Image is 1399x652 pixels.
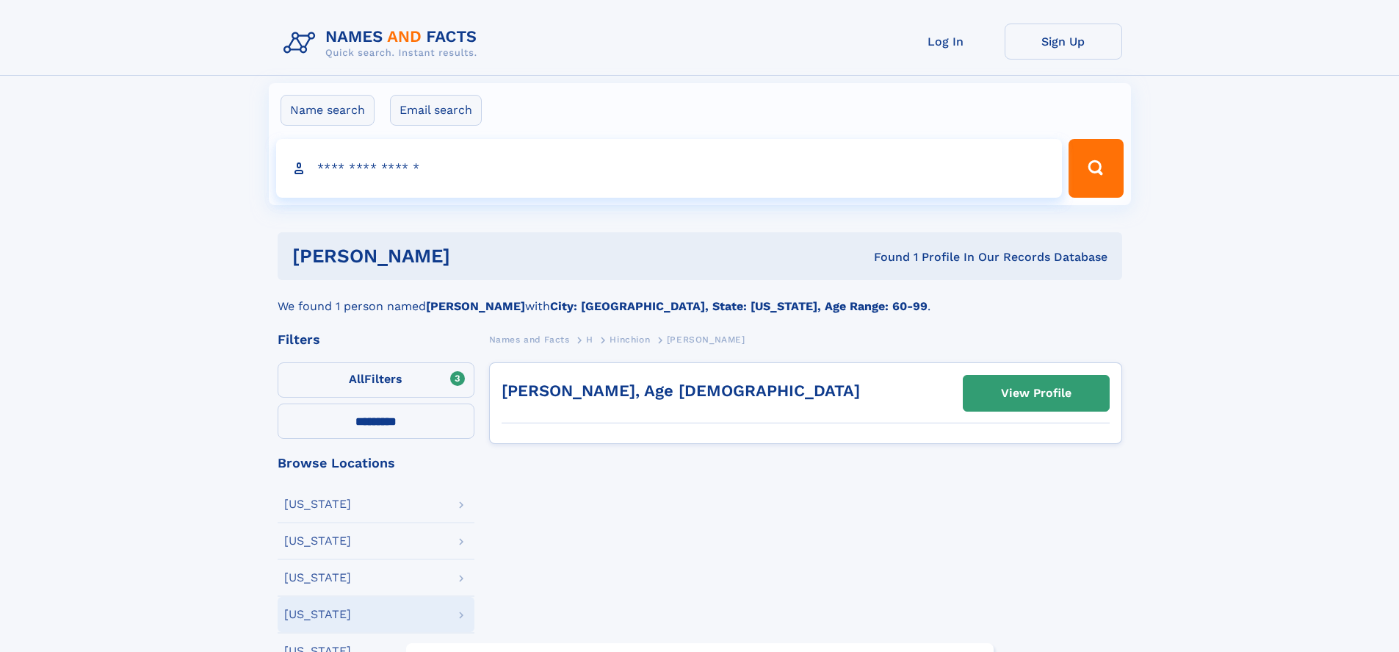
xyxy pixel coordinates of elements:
[276,139,1063,198] input: search input
[349,372,364,386] span: All
[586,330,593,348] a: H
[1001,376,1071,410] div: View Profile
[610,330,650,348] a: Hinchion
[550,299,928,313] b: City: [GEOGRAPHIC_DATA], State: [US_STATE], Age Range: 60-99
[502,381,860,400] a: [PERSON_NAME], Age [DEMOGRAPHIC_DATA]
[1005,24,1122,60] a: Sign Up
[278,24,489,63] img: Logo Names and Facts
[887,24,1005,60] a: Log In
[1069,139,1123,198] button: Search Button
[292,247,662,265] h1: [PERSON_NAME]
[284,572,351,584] div: [US_STATE]
[278,280,1122,315] div: We found 1 person named with .
[284,609,351,620] div: [US_STATE]
[610,334,650,345] span: Hinchion
[662,249,1107,265] div: Found 1 Profile In Our Records Database
[284,535,351,547] div: [US_STATE]
[964,376,1109,411] a: View Profile
[586,334,593,345] span: H
[390,95,482,126] label: Email search
[667,334,745,345] span: [PERSON_NAME]
[284,498,351,510] div: [US_STATE]
[278,362,474,398] label: Filters
[426,299,525,313] b: [PERSON_NAME]
[278,456,474,470] div: Browse Locations
[278,333,474,346] div: Filters
[489,330,570,348] a: Names and Facts
[281,95,375,126] label: Name search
